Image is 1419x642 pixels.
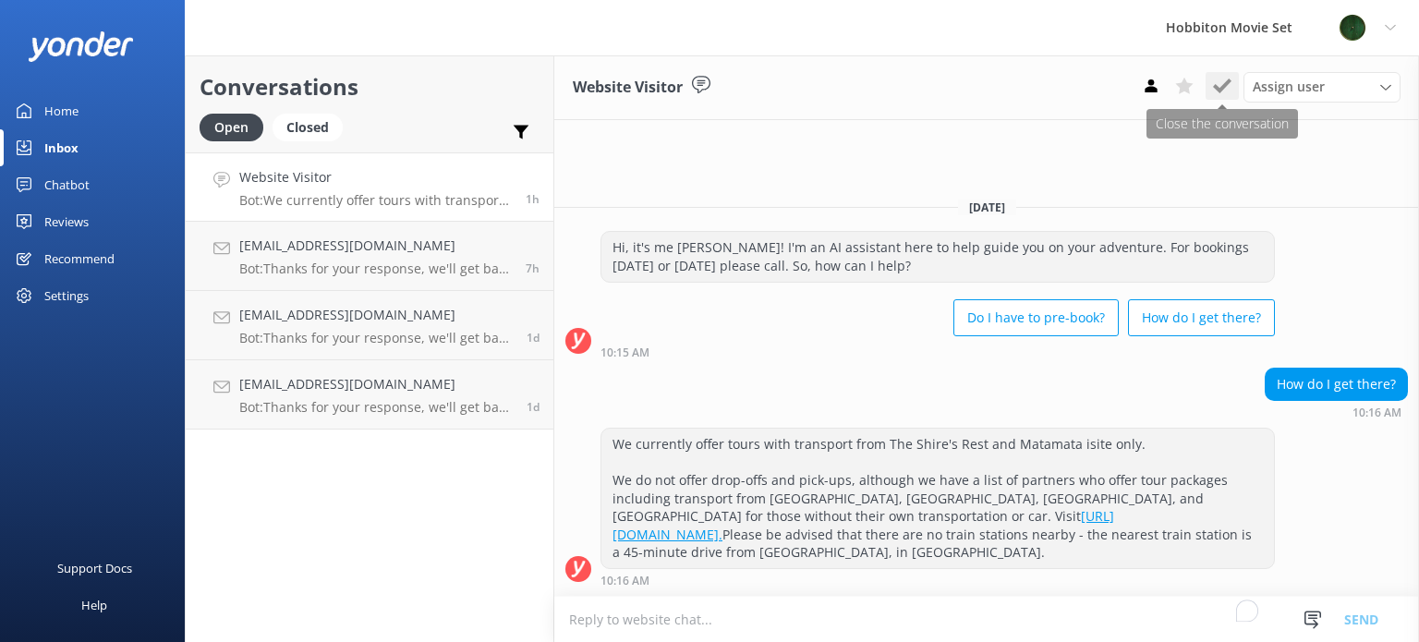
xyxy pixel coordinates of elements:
[1253,77,1325,97] span: Assign user
[527,330,540,345] span: Sep 11 2025 10:13am (UTC +12:00) Pacific/Auckland
[44,277,89,314] div: Settings
[239,260,512,277] p: Bot: Thanks for your response, we'll get back to you as soon as we can during opening hours.
[526,191,540,207] span: Sep 12 2025 10:16am (UTC +12:00) Pacific/Auckland
[239,374,513,394] h4: [EMAIL_ADDRESS][DOMAIN_NAME]
[1352,407,1401,418] strong: 10:16 AM
[1128,299,1275,336] button: How do I get there?
[958,200,1016,215] span: [DATE]
[554,597,1419,642] textarea: To enrich screen reader interactions, please activate Accessibility in Grammarly extension settings
[1266,369,1407,400] div: How do I get there?
[526,260,540,276] span: Sep 12 2025 04:13am (UTC +12:00) Pacific/Auckland
[44,92,79,129] div: Home
[573,76,683,100] h3: Website Visitor
[200,69,540,104] h2: Conversations
[239,399,513,416] p: Bot: Thanks for your response, we'll get back to you as soon as we can during opening hours.
[200,116,273,137] a: Open
[600,345,1275,358] div: Sep 12 2025 10:15am (UTC +12:00) Pacific/Auckland
[527,399,540,415] span: Sep 11 2025 09:39am (UTC +12:00) Pacific/Auckland
[612,507,1114,543] a: [URL][DOMAIN_NAME].
[1243,72,1401,102] div: Assign User
[601,232,1274,281] div: Hi, it's me [PERSON_NAME]! I'm an AI assistant here to help guide you on your adventure. For book...
[28,31,134,62] img: yonder-white-logo.png
[1339,14,1366,42] img: 34-1625720359.png
[44,203,89,240] div: Reviews
[600,575,649,587] strong: 10:16 AM
[239,167,512,188] h4: Website Visitor
[953,299,1119,336] button: Do I have to pre-book?
[273,116,352,137] a: Closed
[239,192,512,209] p: Bot: We currently offer tours with transport from The Shire's Rest and Matamata isite only. We do...
[600,347,649,358] strong: 10:15 AM
[200,114,263,141] div: Open
[186,291,553,360] a: [EMAIL_ADDRESS][DOMAIN_NAME]Bot:Thanks for your response, we'll get back to you as soon as we can...
[239,305,513,325] h4: [EMAIL_ADDRESS][DOMAIN_NAME]
[1265,406,1408,418] div: Sep 12 2025 10:16am (UTC +12:00) Pacific/Auckland
[57,550,132,587] div: Support Docs
[44,166,90,203] div: Chatbot
[44,240,115,277] div: Recommend
[186,360,553,430] a: [EMAIL_ADDRESS][DOMAIN_NAME]Bot:Thanks for your response, we'll get back to you as soon as we can...
[600,574,1275,587] div: Sep 12 2025 10:16am (UTC +12:00) Pacific/Auckland
[239,236,512,256] h4: [EMAIL_ADDRESS][DOMAIN_NAME]
[601,429,1274,568] div: We currently offer tours with transport from The Shire's Rest and Matamata isite only. We do not ...
[186,152,553,222] a: Website VisitorBot:We currently offer tours with transport from The Shire's Rest and Matamata isi...
[273,114,343,141] div: Closed
[81,587,107,624] div: Help
[44,129,79,166] div: Inbox
[239,330,513,346] p: Bot: Thanks for your response, we'll get back to you as soon as we can during opening hours.
[186,222,553,291] a: [EMAIL_ADDRESS][DOMAIN_NAME]Bot:Thanks for your response, we'll get back to you as soon as we can...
